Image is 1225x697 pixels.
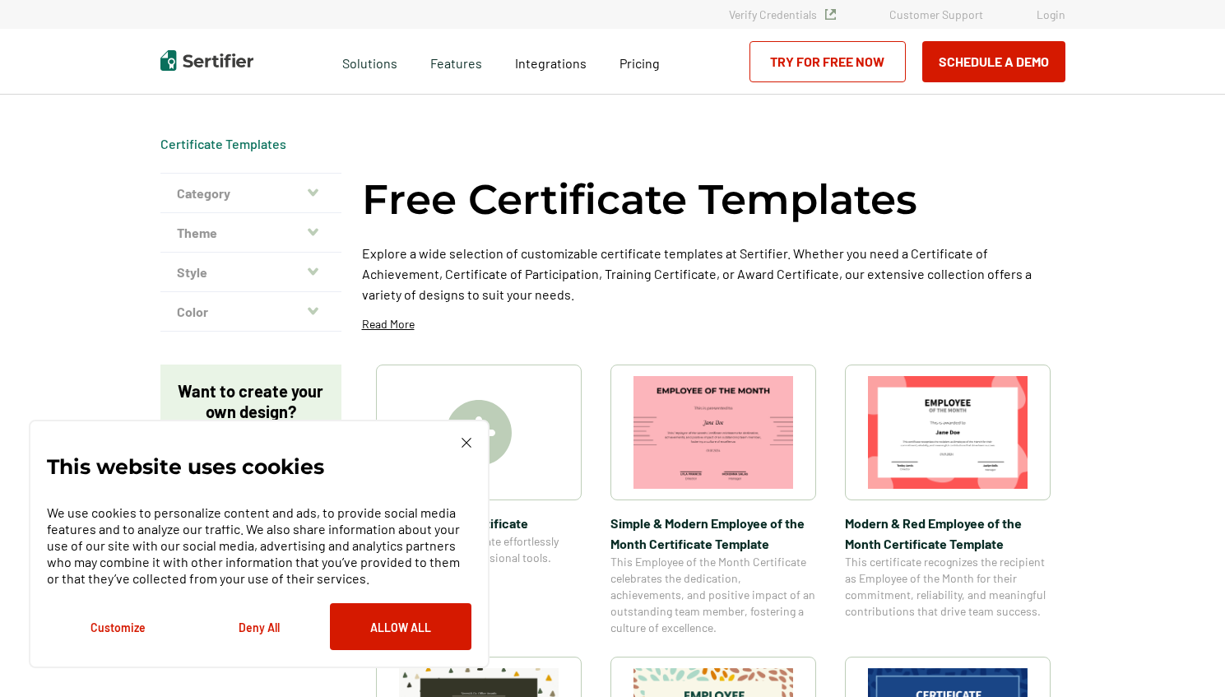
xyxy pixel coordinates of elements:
[446,400,512,466] img: Create A Blank Certificate
[362,316,415,332] p: Read More
[47,458,324,475] p: This website uses cookies
[160,253,341,292] button: Style
[1037,7,1065,21] a: Login
[868,376,1028,489] img: Modern & Red Employee of the Month Certificate Template
[160,213,341,253] button: Theme
[342,51,397,72] span: Solutions
[610,513,816,554] span: Simple & Modern Employee of the Month Certificate Template
[619,51,660,72] a: Pricing
[825,9,836,20] img: Verified
[160,136,286,152] span: Certificate Templates
[188,603,330,650] button: Deny All
[845,513,1051,554] span: Modern & Red Employee of the Month Certificate Template
[362,173,917,226] h1: Free Certificate Templates
[160,292,341,332] button: Color
[922,41,1065,82] button: Schedule a Demo
[845,554,1051,620] span: This certificate recognizes the recipient as Employee of the Month for their commitment, reliabil...
[889,7,983,21] a: Customer Support
[160,136,286,151] a: Certificate Templates
[362,243,1065,304] p: Explore a wide selection of customizable certificate templates at Sertifier. Whether you need a C...
[610,554,816,636] span: This Employee of the Month Certificate celebrates the dedication, achievements, and positive impa...
[462,438,471,448] img: Cookie Popup Close
[515,51,587,72] a: Integrations
[160,174,341,213] button: Category
[729,7,836,21] a: Verify Credentials
[749,41,906,82] a: Try for Free Now
[177,381,325,422] p: Want to create your own design?
[47,504,471,587] p: We use cookies to personalize content and ads, to provide social media features and to analyze ou...
[160,136,286,152] div: Breadcrumb
[430,51,482,72] span: Features
[845,365,1051,636] a: Modern & Red Employee of the Month Certificate TemplateModern & Red Employee of the Month Certifi...
[619,55,660,71] span: Pricing
[610,365,816,636] a: Simple & Modern Employee of the Month Certificate TemplateSimple & Modern Employee of the Month C...
[47,603,188,650] button: Customize
[515,55,587,71] span: Integrations
[633,376,793,489] img: Simple & Modern Employee of the Month Certificate Template
[330,603,471,650] button: Allow All
[160,50,253,71] img: Sertifier | Digital Credentialing Platform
